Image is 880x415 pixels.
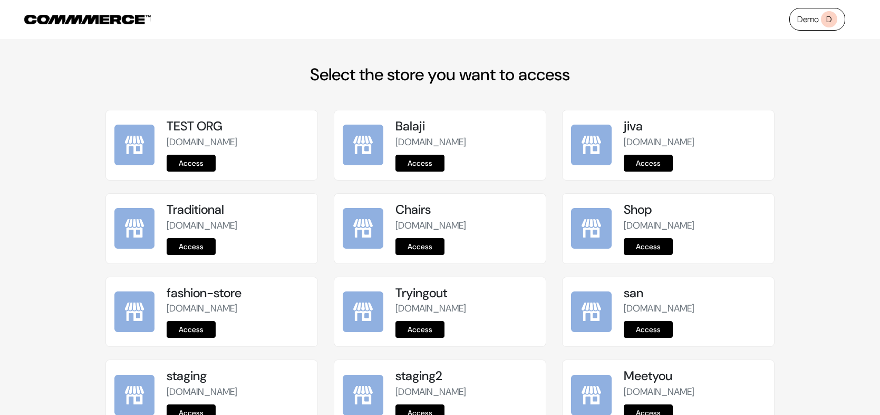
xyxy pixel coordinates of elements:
h5: jiva [624,119,766,134]
img: fashion-store [114,291,155,332]
p: [DOMAIN_NAME] [167,301,308,316]
p: [DOMAIN_NAME] [395,385,537,399]
a: Access [624,238,673,255]
img: Balaji [343,125,383,165]
h5: Tryingout [395,286,537,301]
a: Access [167,321,216,338]
h5: staging [167,369,308,384]
h5: san [624,286,766,301]
p: [DOMAIN_NAME] [167,385,308,399]
img: COMMMERCE [24,15,151,24]
p: [DOMAIN_NAME] [395,135,537,149]
h5: Balaji [395,119,537,134]
a: Access [395,155,444,172]
h5: fashion-store [167,286,308,301]
p: [DOMAIN_NAME] [167,135,308,149]
img: jiva [571,125,612,165]
p: [DOMAIN_NAME] [624,385,766,399]
h5: Chairs [395,202,537,218]
a: DemoD [789,8,845,31]
h5: Shop [624,202,766,218]
h5: Traditional [167,202,308,218]
h5: TEST ORG [167,119,308,134]
img: Chairs [343,208,383,249]
h5: staging2 [395,369,537,384]
a: Access [167,155,216,172]
p: [DOMAIN_NAME] [167,219,308,233]
img: TEST ORG [114,125,155,165]
p: [DOMAIN_NAME] [395,219,537,233]
p: [DOMAIN_NAME] [624,135,766,149]
a: Access [395,238,444,255]
img: Traditional [114,208,155,249]
a: Access [167,238,216,255]
p: [DOMAIN_NAME] [395,301,537,316]
a: Access [395,321,444,338]
a: Access [624,155,673,172]
p: [DOMAIN_NAME] [624,219,766,233]
h5: Meetyou [624,369,766,384]
span: D [821,11,837,27]
img: Shop [571,208,612,249]
img: Tryingout [343,291,383,332]
img: san [571,291,612,332]
h2: Select the store you want to access [105,64,775,84]
p: [DOMAIN_NAME] [624,301,766,316]
a: Access [624,321,673,338]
